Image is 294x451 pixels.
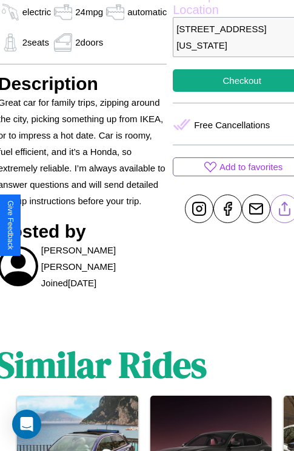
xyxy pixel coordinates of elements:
p: 2 doors [75,34,103,50]
p: Joined [DATE] [41,275,96,291]
img: gas [51,33,75,52]
p: electric [22,4,52,20]
div: Give Feedback [6,201,15,250]
p: Add to favorites [219,159,282,175]
p: Free Cancellations [194,117,270,133]
p: 2 seats [22,34,49,50]
p: 24 mpg [75,4,103,20]
p: automatic [127,4,167,20]
img: gas [103,3,127,21]
div: Open Intercom Messenger [12,410,41,439]
img: gas [51,3,75,21]
p: [PERSON_NAME] [PERSON_NAME] [41,242,167,275]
